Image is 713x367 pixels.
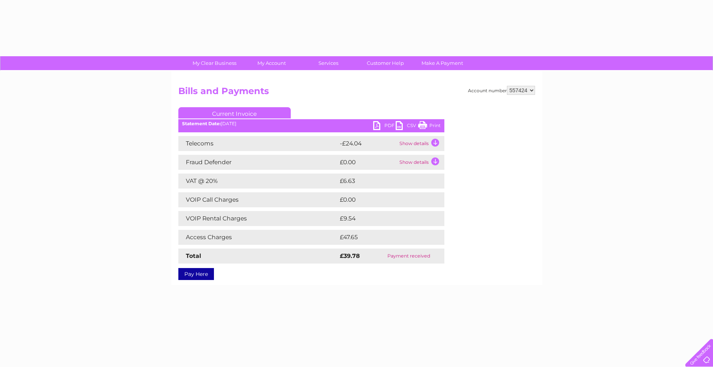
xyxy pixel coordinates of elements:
td: Telecoms [178,136,338,151]
td: £0.00 [338,155,398,170]
td: -£24.04 [338,136,398,151]
td: £47.65 [338,230,429,245]
td: Show details [398,136,444,151]
a: Pay Here [178,268,214,280]
td: £0.00 [338,192,427,207]
a: Services [297,56,359,70]
h2: Bills and Payments [178,86,535,100]
td: Show details [398,155,444,170]
td: VOIP Call Charges [178,192,338,207]
a: Customer Help [354,56,416,70]
td: VAT @ 20% [178,174,338,189]
a: My Account [241,56,302,70]
td: Fraud Defender [178,155,338,170]
strong: £39.78 [340,252,360,259]
td: VOIP Rental Charges [178,211,338,226]
div: Account number [468,86,535,95]
td: Payment received [374,249,444,264]
a: My Clear Business [184,56,245,70]
td: £9.54 [338,211,427,226]
div: [DATE] [178,121,444,126]
a: Print [418,121,441,132]
strong: Total [186,252,201,259]
td: Access Charges [178,230,338,245]
b: Statement Date: [182,121,221,126]
a: Make A Payment [411,56,473,70]
td: £6.63 [338,174,427,189]
a: Current Invoice [178,107,291,118]
a: CSV [396,121,418,132]
a: PDF [373,121,396,132]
